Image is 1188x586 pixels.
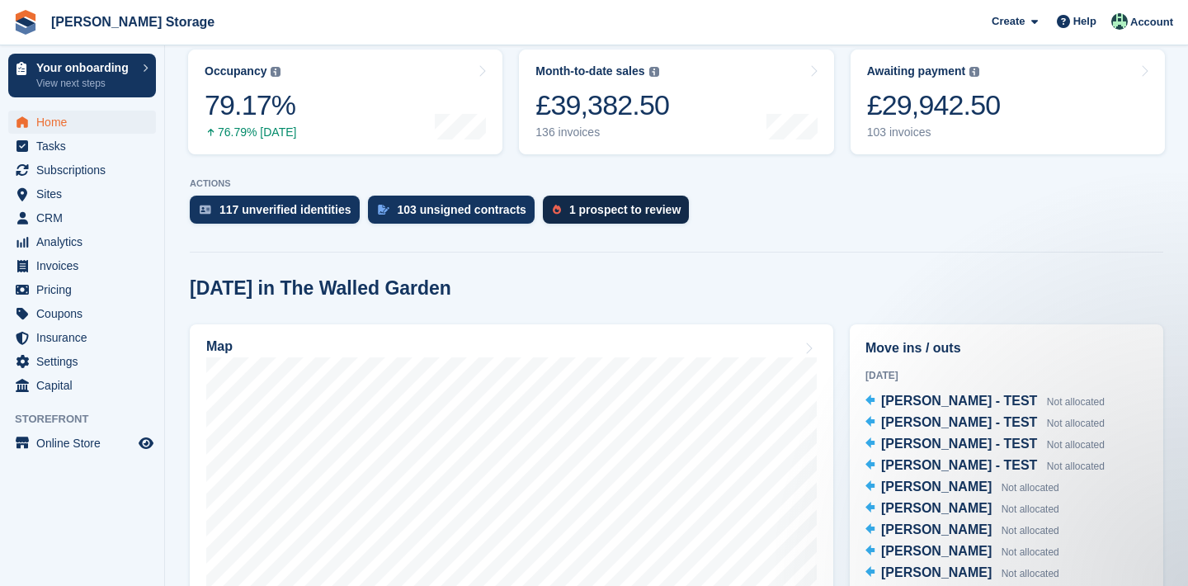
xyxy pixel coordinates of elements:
div: £29,942.50 [867,88,1001,122]
h2: [DATE] in The Walled Garden [190,277,451,300]
span: Invoices [36,254,135,277]
a: [PERSON_NAME] Not allocated [865,499,1059,520]
div: Month-to-date sales [535,64,644,78]
span: Pricing [36,278,135,301]
div: 79.17% [205,88,296,122]
div: £39,382.50 [535,88,669,122]
span: Not allocated [1002,482,1059,494]
a: menu [8,111,156,134]
span: Online Store [36,432,135,455]
span: Not allocated [1002,546,1059,558]
img: icon-info-grey-7440780725fd019a000dd9b08b2336e03edf1995a4989e88bcd33f0948082b44.svg [969,67,979,77]
span: Not allocated [1047,396,1105,408]
a: [PERSON_NAME] Not allocated [865,477,1059,499]
div: 103 unsigned contracts [398,203,526,216]
span: [PERSON_NAME] - TEST [881,458,1037,472]
span: Create [992,13,1025,30]
span: Not allocated [1002,525,1059,536]
a: Occupancy 79.17% 76.79% [DATE] [188,50,502,154]
a: menu [8,374,156,397]
span: Settings [36,350,135,373]
span: [PERSON_NAME] [881,501,992,515]
p: View next steps [36,76,134,91]
a: Month-to-date sales £39,382.50 136 invoices [519,50,833,154]
a: 1 prospect to review [543,196,697,232]
span: CRM [36,206,135,229]
span: [PERSON_NAME] - TEST [881,437,1037,451]
h2: Map [206,339,233,354]
span: Not allocated [1047,418,1105,429]
a: menu [8,158,156,182]
div: 136 invoices [535,125,669,139]
span: Coupons [36,302,135,325]
a: Awaiting payment £29,942.50 103 invoices [851,50,1165,154]
div: [DATE] [865,368,1148,383]
a: [PERSON_NAME] - TEST Not allocated [865,434,1105,456]
span: Not allocated [1002,568,1059,579]
div: 117 unverified identities [219,203,351,216]
span: Account [1130,14,1173,31]
img: contract_signature_icon-13c848040528278c33f63329250d36e43548de30e8caae1d1a13099fd9432cc5.svg [378,205,389,215]
img: prospect-51fa495bee0391a8d652442698ab0144808aea92771e9ea1ae160a38d050c398.svg [553,205,561,215]
a: menu [8,326,156,349]
img: Nicholas Pain [1111,13,1128,30]
span: [PERSON_NAME] [881,544,992,558]
a: menu [8,230,156,253]
span: Analytics [36,230,135,253]
span: Insurance [36,326,135,349]
a: [PERSON_NAME] Storage [45,8,221,35]
a: [PERSON_NAME] Not allocated [865,541,1059,563]
a: Preview store [136,433,156,453]
div: 76.79% [DATE] [205,125,296,139]
span: [PERSON_NAME] [881,565,992,579]
span: Home [36,111,135,134]
h2: Move ins / outs [865,338,1148,358]
a: menu [8,432,156,455]
a: menu [8,278,156,301]
a: 103 unsigned contracts [368,196,543,232]
span: [PERSON_NAME] [881,480,992,494]
img: icon-info-grey-7440780725fd019a000dd9b08b2336e03edf1995a4989e88bcd33f0948082b44.svg [271,67,280,77]
span: Tasks [36,135,135,158]
a: Your onboarding View next steps [8,54,156,97]
a: menu [8,350,156,373]
a: menu [8,206,156,229]
a: [PERSON_NAME] - TEST Not allocated [865,413,1105,434]
a: menu [8,135,156,158]
div: Occupancy [205,64,266,78]
span: Not allocated [1047,439,1105,451]
span: Storefront [15,411,164,428]
img: stora-icon-8386f47178a22dfd0bd8f6a31ec36ba5ce8667c1dd55bd0f319d3a0aa187defe.svg [13,10,38,35]
a: menu [8,254,156,277]
span: Not allocated [1047,461,1105,472]
img: icon-info-grey-7440780725fd019a000dd9b08b2336e03edf1995a4989e88bcd33f0948082b44.svg [649,67,659,77]
span: [PERSON_NAME] - TEST [881,394,1037,408]
span: [PERSON_NAME] - TEST [881,415,1037,429]
div: 1 prospect to review [569,203,681,216]
a: menu [8,302,156,325]
a: [PERSON_NAME] Not allocated [865,563,1059,584]
span: Help [1073,13,1096,30]
p: ACTIONS [190,178,1163,189]
img: verify_identity-adf6edd0f0f0b5bbfe63781bf79b02c33cf7c696d77639b501bdc392416b5a36.svg [200,205,211,215]
span: Sites [36,182,135,206]
span: Subscriptions [36,158,135,182]
a: [PERSON_NAME] - TEST Not allocated [865,391,1105,413]
span: Capital [36,374,135,397]
div: 103 invoices [867,125,1001,139]
a: [PERSON_NAME] - TEST Not allocated [865,456,1105,477]
div: Awaiting payment [867,64,966,78]
a: menu [8,182,156,206]
a: 117 unverified identities [190,196,368,232]
a: [PERSON_NAME] Not allocated [865,520,1059,541]
span: Not allocated [1002,503,1059,515]
span: [PERSON_NAME] [881,522,992,536]
p: Your onboarding [36,62,134,73]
